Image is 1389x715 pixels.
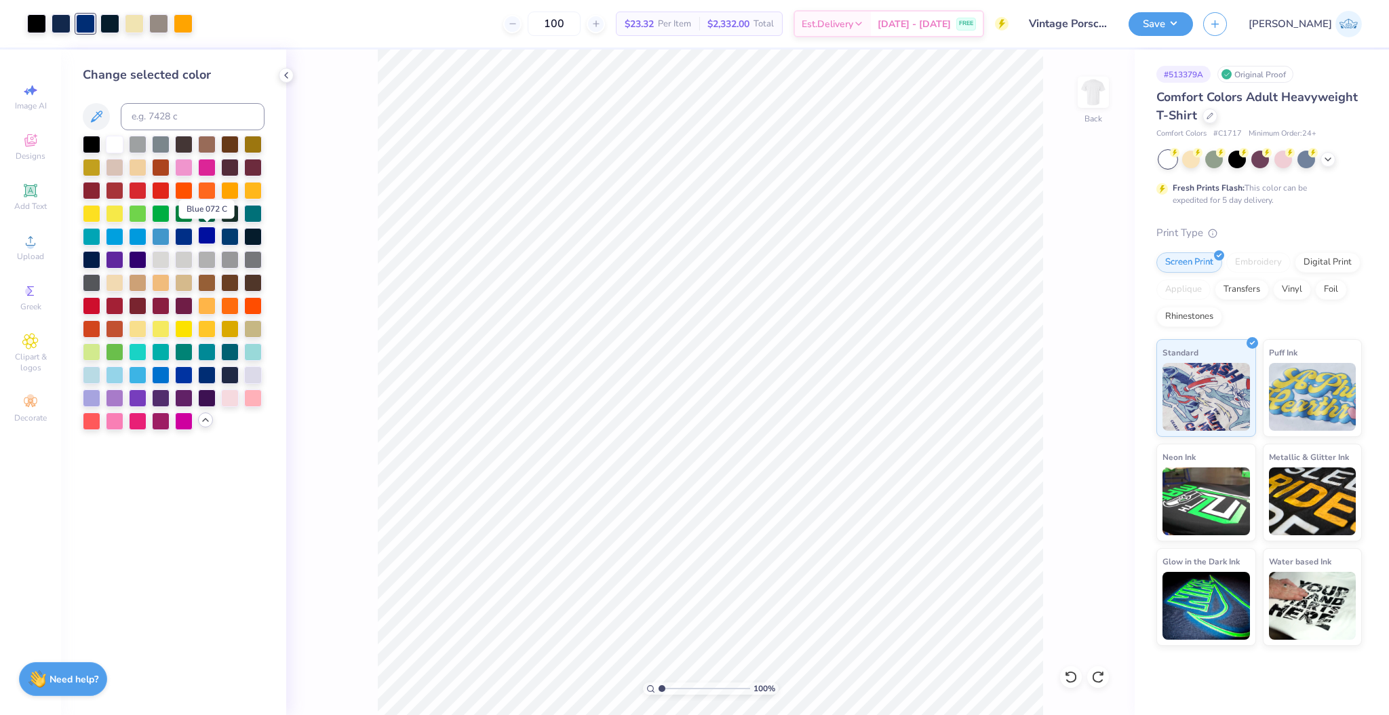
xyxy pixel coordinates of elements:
[1215,279,1269,300] div: Transfers
[14,412,47,423] span: Decorate
[1213,128,1242,140] span: # C1717
[1173,182,1245,193] strong: Fresh Prints Flash:
[1162,345,1198,360] span: Standard
[1084,113,1102,125] div: Back
[1080,79,1107,106] img: Back
[1156,89,1358,123] span: Comfort Colors Adult Heavyweight T-Shirt
[1162,450,1196,464] span: Neon Ink
[1019,10,1118,37] input: Untitled Design
[179,199,235,218] div: Blue 072 C
[1315,279,1347,300] div: Foil
[1129,12,1193,36] button: Save
[1273,279,1311,300] div: Vinyl
[707,17,749,31] span: $2,332.00
[1269,450,1349,464] span: Metallic & Glitter Ink
[16,151,45,161] span: Designs
[50,673,98,686] strong: Need help?
[17,251,44,262] span: Upload
[1156,128,1207,140] span: Comfort Colors
[625,17,654,31] span: $23.32
[20,301,41,312] span: Greek
[1249,11,1362,37] a: [PERSON_NAME]
[7,351,54,373] span: Clipart & logos
[1156,307,1222,327] div: Rhinestones
[802,17,853,31] span: Est. Delivery
[1156,225,1362,241] div: Print Type
[1156,252,1222,273] div: Screen Print
[878,17,951,31] span: [DATE] - [DATE]
[1269,363,1356,431] img: Puff Ink
[1162,363,1250,431] img: Standard
[15,100,47,111] span: Image AI
[754,17,774,31] span: Total
[1269,345,1297,360] span: Puff Ink
[1249,16,1332,32] span: [PERSON_NAME]
[1269,572,1356,640] img: Water based Ink
[1162,572,1250,640] img: Glow in the Dark Ink
[658,17,691,31] span: Per Item
[1162,467,1250,535] img: Neon Ink
[1173,182,1339,206] div: This color can be expedited for 5 day delivery.
[1269,554,1331,568] span: Water based Ink
[121,103,265,130] input: e.g. 7428 c
[1162,554,1240,568] span: Glow in the Dark Ink
[1249,128,1316,140] span: Minimum Order: 24 +
[754,682,775,695] span: 100 %
[1217,66,1293,83] div: Original Proof
[528,12,581,36] input: – –
[1156,66,1211,83] div: # 513379A
[1269,467,1356,535] img: Metallic & Glitter Ink
[1295,252,1361,273] div: Digital Print
[959,19,973,28] span: FREE
[1226,252,1291,273] div: Embroidery
[1335,11,1362,37] img: Josephine Amber Orros
[14,201,47,212] span: Add Text
[83,66,265,84] div: Change selected color
[1156,279,1211,300] div: Applique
